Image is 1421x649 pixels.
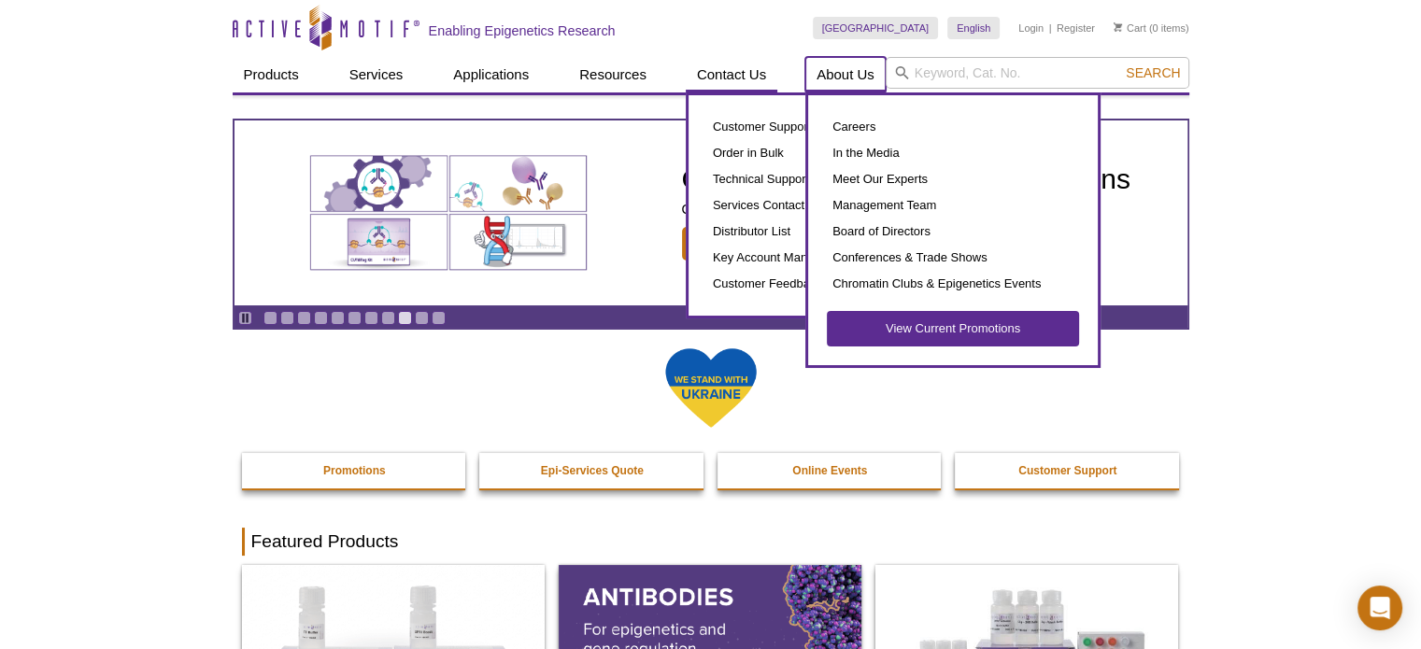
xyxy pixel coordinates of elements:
a: Go to slide 9 [398,311,412,325]
a: Meet Our Experts [827,166,1079,192]
a: Go to slide 3 [297,311,311,325]
span: Search [1126,65,1180,80]
a: Login [1018,21,1044,35]
strong: Epi-Services Quote [541,464,644,477]
a: Go to slide 6 [348,311,362,325]
a: [GEOGRAPHIC_DATA] [813,17,939,39]
a: Promotions [242,453,468,488]
li: | [1049,17,1052,39]
a: Go to slide 1 [263,311,277,325]
img: Your Cart [1114,22,1122,32]
a: Customer Support [955,453,1181,488]
a: Go to slide 8 [381,311,395,325]
a: Register [1057,21,1095,35]
h2: Featured Products [242,528,1180,556]
a: Go to slide 2 [280,311,294,325]
a: Careers [827,114,1079,140]
a: Customer Feedback [707,271,959,297]
a: Go to slide 5 [331,311,345,325]
a: Toggle autoplay [238,311,252,325]
a: Resources [568,57,658,92]
div: Open Intercom Messenger [1357,586,1402,630]
a: Online Events [718,453,944,488]
a: Customer Support [707,114,959,140]
a: Key Account Managers [707,245,959,271]
a: View Current Promotions [827,311,1079,346]
p: Complete Line of CUT&Tag Services, Products, and Resources. [682,201,1130,218]
strong: Promotions [323,464,386,477]
a: Cart [1114,21,1146,35]
a: Distributor List [707,219,959,245]
h2: Enabling Epigenetics Research [429,22,616,39]
a: Go to slide 4 [314,311,328,325]
a: Epi-Services Quote [479,453,705,488]
h2: Comprehensive CUT&Tag Solutions [682,165,1130,193]
a: Products [233,57,310,92]
a: Contact Us [686,57,777,92]
span: Learn More [682,227,791,261]
a: Order in Bulk [707,140,959,166]
a: Chromatin Clubs & Epigenetics Events [827,271,1079,297]
img: We Stand With Ukraine [664,346,758,430]
strong: Online Events [792,464,867,477]
a: Go to slide 10 [415,311,429,325]
li: (0 items) [1114,17,1189,39]
input: Keyword, Cat. No. [886,57,1189,89]
img: Various genetic charts and diagrams. [308,154,589,272]
a: Applications [442,57,540,92]
a: Services Contact [707,192,959,219]
strong: Customer Support [1018,464,1116,477]
a: Conferences & Trade Shows [827,245,1079,271]
a: Management Team [827,192,1079,219]
a: Technical Support [707,166,959,192]
a: English [947,17,1000,39]
a: Services [338,57,415,92]
button: Search [1120,64,1186,81]
a: About Us [805,57,886,92]
a: Go to slide 11 [432,311,446,325]
a: Board of Directors [827,219,1079,245]
article: Comprehensive CUT&Tag Solutions [234,120,1187,305]
a: Go to slide 7 [364,311,378,325]
a: In the Media [827,140,1079,166]
a: Various genetic charts and diagrams. Comprehensive CUT&Tag Solutions Complete Line of CUT&Tag Ser... [234,120,1187,305]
